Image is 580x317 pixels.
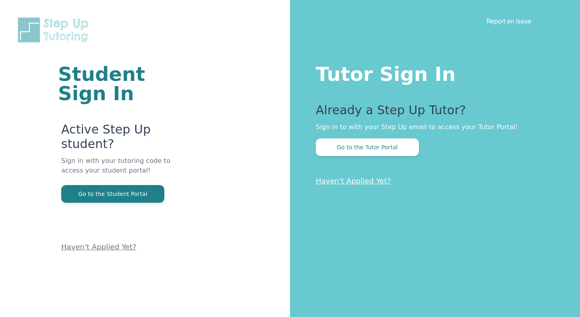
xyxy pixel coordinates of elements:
[61,156,193,185] p: Sign in with your tutoring code to access your student portal!
[61,122,193,156] p: Active Step Up student?
[61,190,164,198] a: Go to the Student Portal
[316,122,548,132] p: Sign in to with your Step Up email to access your Tutor Portal!
[61,243,137,251] a: Haven't Applied Yet?
[316,61,548,84] h1: Tutor Sign In
[487,17,531,25] a: Report an Issue
[316,143,419,151] a: Go to the Tutor Portal
[316,103,548,122] p: Already a Step Up Tutor?
[58,64,193,103] h1: Student Sign In
[316,177,391,185] a: Haven't Applied Yet?
[16,16,93,44] img: Step Up Tutoring horizontal logo
[316,138,419,156] button: Go to the Tutor Portal
[61,185,164,203] button: Go to the Student Portal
